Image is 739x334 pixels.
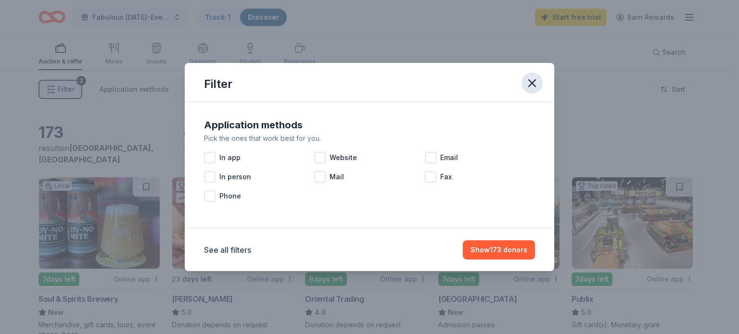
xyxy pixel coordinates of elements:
[204,117,535,133] div: Application methods
[330,152,357,163] span: Website
[204,244,251,256] button: See all filters
[204,76,232,92] div: Filter
[463,240,535,260] button: Show173 donors
[204,133,535,144] div: Pick the ones that work best for you.
[219,190,241,202] span: Phone
[219,152,241,163] span: In app
[440,152,458,163] span: Email
[330,171,344,183] span: Mail
[219,171,251,183] span: In person
[440,171,452,183] span: Fax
